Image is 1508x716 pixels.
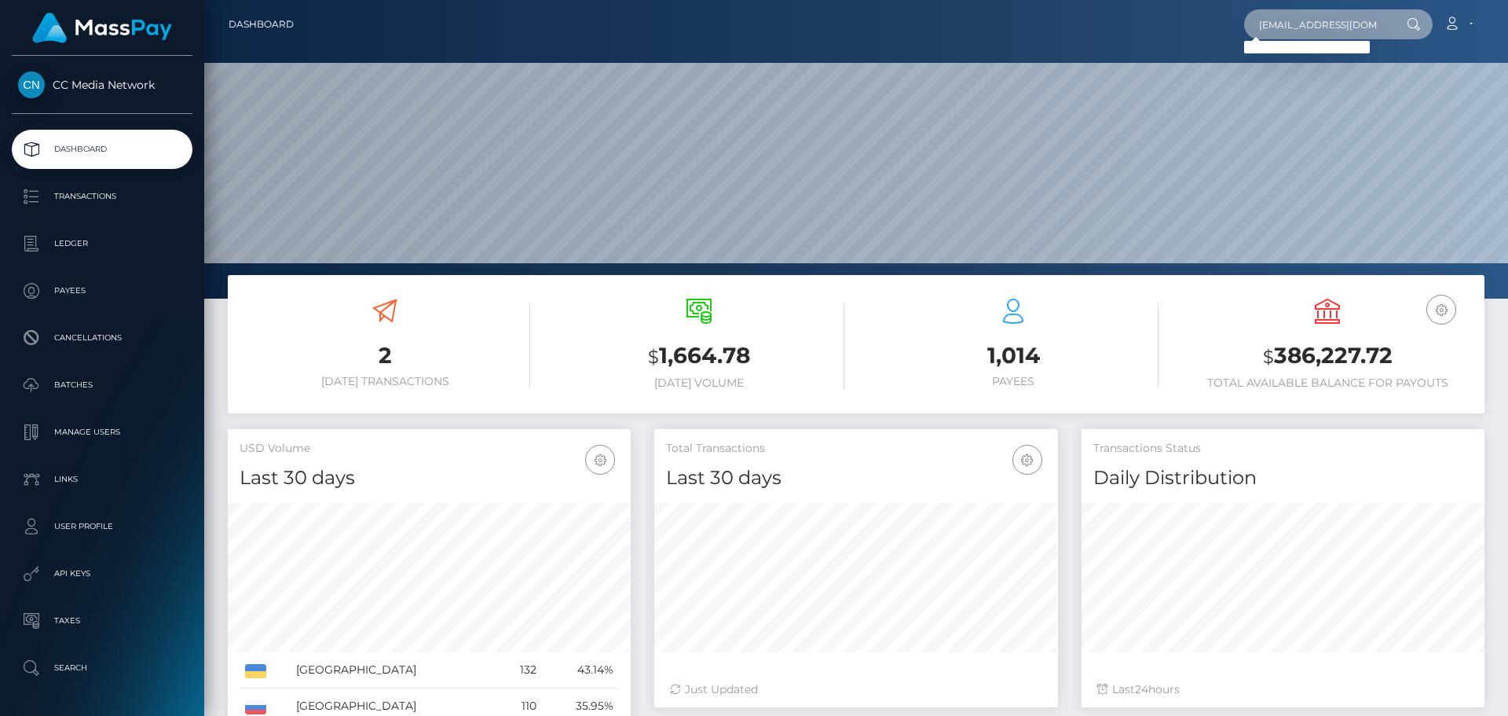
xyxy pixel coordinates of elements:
a: Cancellations [12,318,192,358]
h4: Last 30 days [666,464,1045,492]
p: Dashboard [18,138,186,161]
p: Ledger [18,232,186,255]
h5: Transactions Status [1093,441,1473,457]
p: Batches [18,373,186,397]
a: Dashboard [12,130,192,169]
h3: 1,014 [868,340,1158,371]
h3: 1,664.78 [554,340,844,373]
p: API Keys [18,562,186,586]
a: API Keys [12,554,192,593]
h6: [DATE] Volume [554,376,844,390]
p: Manage Users [18,420,186,444]
p: Payees [18,279,186,303]
h6: Payees [868,375,1158,388]
a: Dashboard [229,8,294,41]
h6: [DATE] Transactions [240,375,530,388]
td: 132 [499,652,542,688]
h3: 386,227.72 [1182,340,1473,373]
a: User Profile [12,507,192,546]
h4: Last 30 days [240,464,619,492]
span: 24 [1135,682,1148,696]
p: Links [18,468,186,491]
td: [GEOGRAPHIC_DATA] [291,652,499,688]
img: UA.png [245,664,266,678]
span: CC Media Network [12,78,192,92]
p: Search [18,656,186,680]
a: Search [12,648,192,688]
h3: 2 [240,340,530,371]
a: Taxes [12,601,192,641]
h5: Total Transactions [666,441,1045,457]
a: Batches [12,365,192,405]
img: CC Media Network [18,72,45,98]
a: Links [12,460,192,499]
img: RU.png [245,700,266,714]
p: User Profile [18,515,186,538]
div: Just Updated [670,681,1041,698]
h6: Total Available Balance for Payouts [1182,376,1473,390]
a: Payees [12,271,192,310]
small: $ [1263,346,1274,368]
div: Last hours [1097,681,1469,698]
p: Transactions [18,185,186,208]
a: Ledger [12,224,192,263]
p: Cancellations [18,326,186,350]
input: Search... [1244,9,1392,39]
h4: Daily Distribution [1093,464,1473,492]
p: Taxes [18,609,186,633]
h5: USD Volume [240,441,619,457]
td: 43.14% [542,652,619,688]
a: Manage Users [12,413,192,452]
a: Transactions [12,177,192,216]
small: $ [648,346,659,368]
img: MassPay Logo [32,13,172,43]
